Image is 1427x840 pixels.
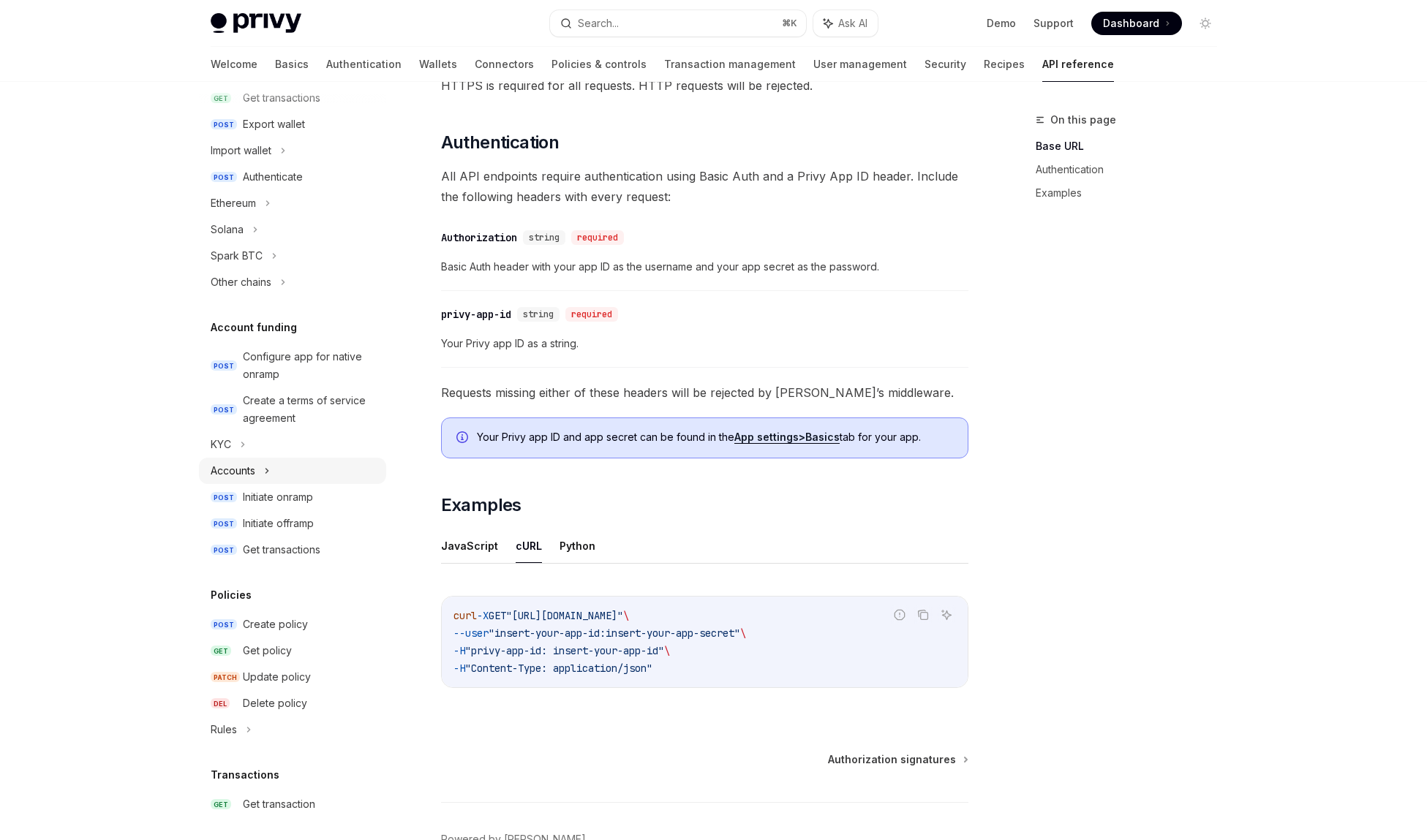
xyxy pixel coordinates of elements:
[211,360,237,371] span: POST
[465,644,664,657] span: "privy-app-id: insert-your-app-id"
[211,586,252,604] h5: Policies
[243,116,305,133] div: Export wallet
[571,230,624,245] div: required
[805,431,840,443] strong: Basics
[1036,135,1229,158] a: Base URL
[529,232,560,243] span: string
[1042,47,1114,82] a: API reference
[199,664,386,690] a: PATCHUpdate policy
[211,462,255,480] div: Accounts
[838,16,867,31] span: Ask AI
[199,537,386,563] a: POSTGet transactions
[782,18,797,29] span: ⌘ K
[506,609,623,622] span: "[URL][DOMAIN_NAME]"
[199,637,386,664] a: GETGet policy
[275,47,309,82] a: Basics
[243,515,314,532] div: Initiate offramp
[453,627,489,640] span: --user
[211,221,244,238] div: Solana
[211,766,279,784] h5: Transactions
[441,166,968,207] span: All API endpoints require authentication using Basic Auth and a Privy App ID header. Include the ...
[441,230,517,245] div: Authorization
[211,545,237,556] span: POST
[211,119,237,130] span: POST
[565,307,618,322] div: required
[199,484,386,510] a: POSTInitiate onramp
[664,47,796,82] a: Transaction management
[441,335,968,352] span: Your Privy app ID as a string.
[243,668,311,686] div: Update policy
[456,431,471,446] svg: Info
[211,721,237,738] div: Rules
[489,627,740,640] span: "insert-your-app-id:insert-your-app-secret"
[987,16,1016,31] a: Demo
[550,10,806,37] button: Search...⌘K
[734,431,840,444] a: App settings>Basics
[516,529,542,563] button: cURL
[578,15,619,32] div: Search...
[813,10,878,37] button: Ask AI
[489,609,506,622] span: GET
[243,695,307,712] div: Delete policy
[243,541,320,559] div: Get transactions
[453,609,477,622] span: curl
[211,436,231,453] div: KYC
[623,609,629,622] span: \
[211,672,240,683] span: PATCH
[199,387,386,431] a: POSTCreate a terms of service agreement
[199,611,386,637] a: POSTCreate policy
[243,348,377,383] div: Configure app for native onramp
[465,662,652,675] span: "Content-Type: application/json"
[441,307,511,322] div: privy-app-id
[199,791,386,817] a: GETGet transaction
[441,529,498,563] button: JavaScript
[441,382,968,403] span: Requests missing either of these headers will be rejected by [PERSON_NAME]’s middleware.
[914,605,933,624] button: Copy the contents from the code block
[477,609,489,622] span: -X
[1036,181,1229,205] a: Examples
[199,344,386,387] a: POSTConfigure app for native onramp
[453,644,465,657] span: -H
[890,605,909,624] button: Report incorrect code
[211,492,237,503] span: POST
[211,619,237,630] span: POST
[477,430,953,444] span: Your Privy app ID and app secret can be found in the tab for your app.
[199,164,386,190] a: POSTAuthenticate
[1033,16,1074,31] a: Support
[211,646,231,657] span: GET
[211,172,237,183] span: POST
[211,247,263,265] div: Spark BTC
[211,194,256,212] div: Ethereum
[199,510,386,537] a: POSTInitiate offramp
[664,644,670,657] span: \
[1091,12,1182,35] a: Dashboard
[441,258,968,276] span: Basic Auth header with your app ID as the username and your app secret as the password.
[211,142,271,159] div: Import wallet
[211,13,301,34] img: light logo
[475,47,534,82] a: Connectors
[925,47,966,82] a: Security
[211,404,237,415] span: POST
[243,795,315,813] div: Get transaction
[441,75,968,96] span: HTTPS is required for all requests. HTTP requests will be rejected.
[984,47,1025,82] a: Recipes
[551,47,647,82] a: Policies & controls
[560,529,595,563] button: Python
[243,642,292,659] div: Get policy
[211,799,231,810] span: GET
[813,47,907,82] a: User management
[326,47,402,82] a: Authentication
[243,488,313,506] div: Initiate onramp
[199,690,386,716] a: DELDelete policy
[243,616,308,633] div: Create policy
[211,47,257,82] a: Welcome
[1194,12,1217,35] button: Toggle dark mode
[211,518,237,529] span: POST
[211,319,297,336] h5: Account funding
[199,111,386,137] a: POSTExport wallet
[419,47,457,82] a: Wallets
[937,605,956,624] button: Ask AI
[734,431,799,443] strong: App settings
[1036,158,1229,181] a: Authentication
[211,698,230,709] span: DEL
